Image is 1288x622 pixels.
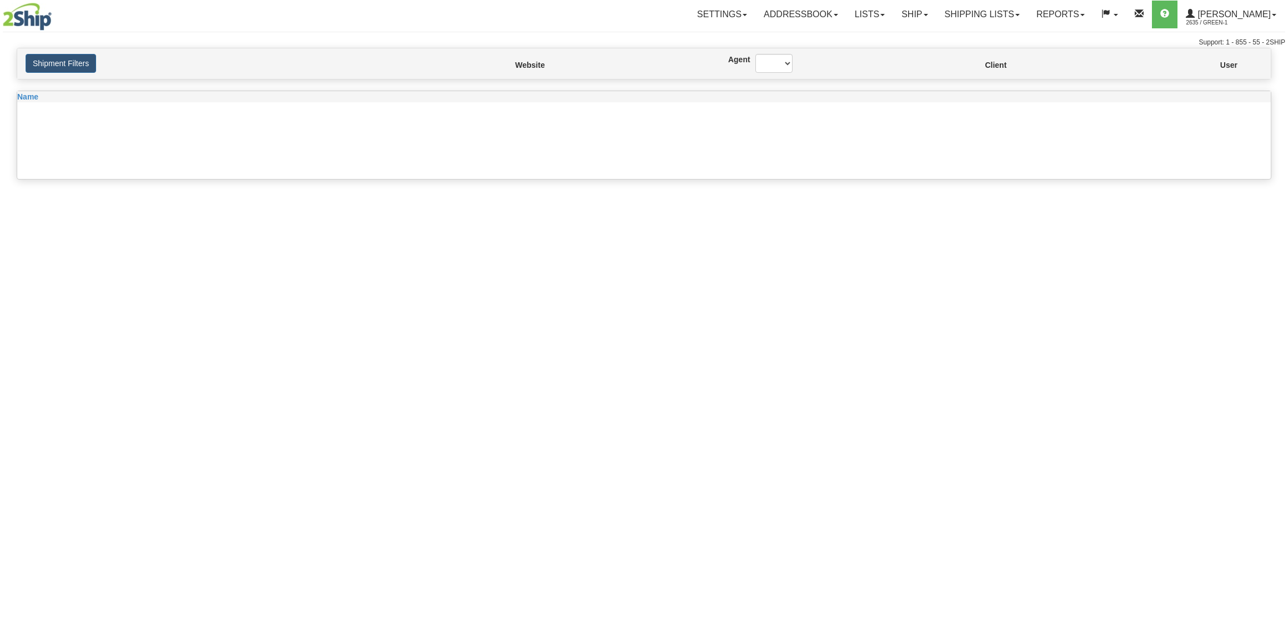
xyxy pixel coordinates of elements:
a: [PERSON_NAME] 2635 / Green-1 [1177,1,1285,28]
label: Agent [728,54,739,65]
a: Reports [1028,1,1093,28]
a: Addressbook [755,1,846,28]
label: Website [515,59,520,71]
a: Shipping lists [936,1,1028,28]
label: Client [985,59,986,71]
span: [PERSON_NAME] [1195,9,1271,19]
div: Support: 1 - 855 - 55 - 2SHIP [3,38,1285,47]
a: Settings [689,1,755,28]
span: 2635 / Green-1 [1186,17,1269,28]
span: Name [17,92,38,101]
a: Lists [846,1,893,28]
img: logo2635.jpg [3,3,52,31]
a: Ship [893,1,936,28]
button: Shipment Filters [26,54,96,73]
